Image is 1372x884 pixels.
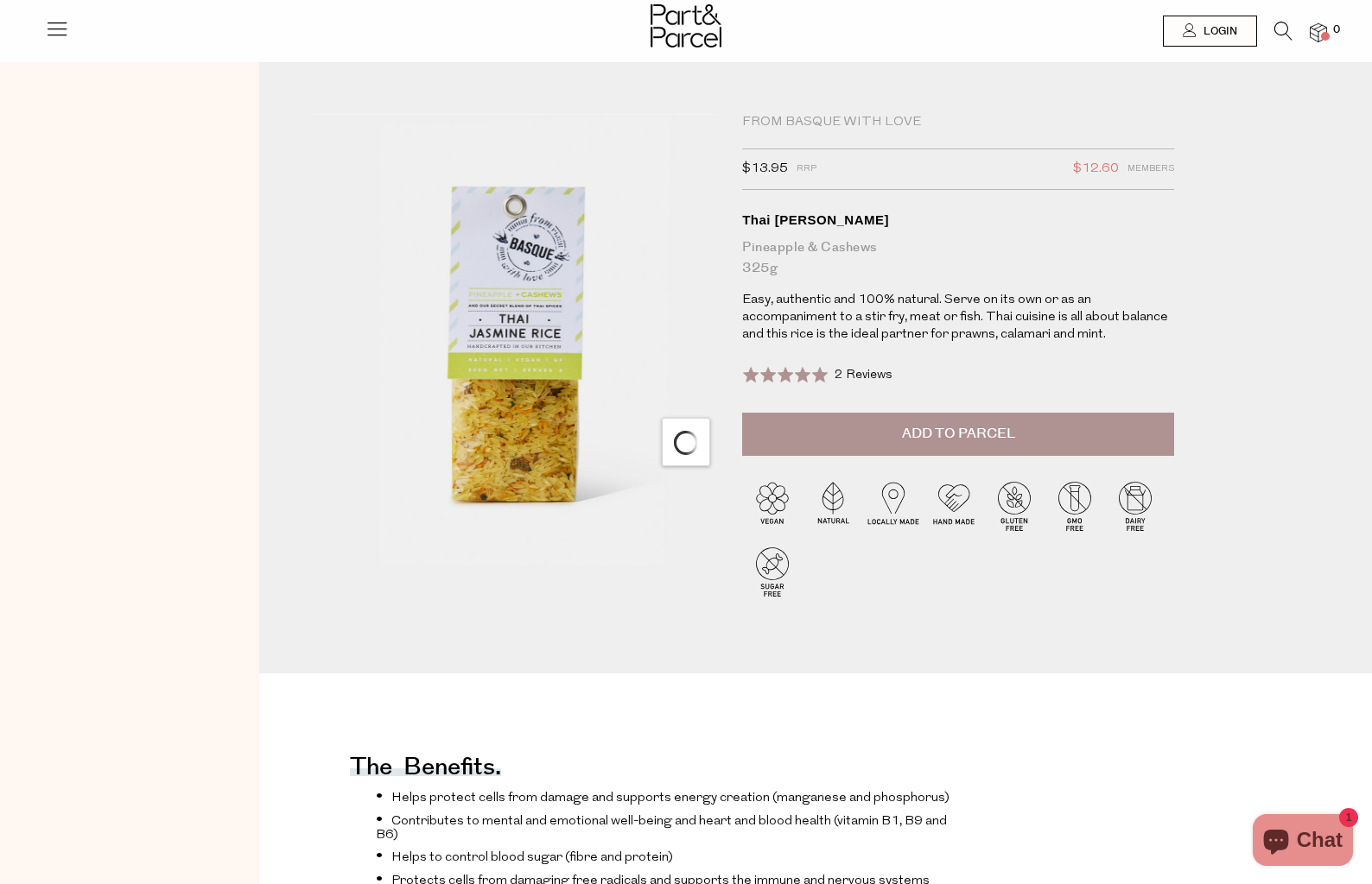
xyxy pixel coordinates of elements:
span: RRP [797,158,816,180]
button: Add to Parcel [742,413,1174,456]
img: Thai Jasmine Rice [311,114,716,591]
img: P_P-ICONS-Live_Bec_V11_Sugar_Free.svg [742,541,803,602]
inbox-online-store-chat: Shopify online store chat [1248,814,1358,870]
a: 0 [1310,23,1327,41]
img: Part&Parcel [651,4,721,47]
span: Login [1199,24,1237,39]
h4: The benefits. [350,764,501,776]
div: From Basque With Love [742,114,1174,131]
span: Members [1127,158,1174,180]
span: Helps protect cells from damage and supports energy creation (manganese and phosphorus) [391,792,950,805]
span: 0 [1329,22,1344,38]
a: Login [1163,16,1257,47]
img: P_P-ICONS-Live_Bec_V11_Dairy_Free.svg [1105,476,1166,536]
img: P_P-ICONS-Live_Bec_V11_Handmade.svg [924,476,984,536]
div: Pineapple & Cashews 325g [742,237,1174,279]
img: P_P-ICONS-Live_Bec_V11_Gluten_Free.svg [984,476,1045,536]
img: P_P-ICONS-Live_Bec_V11_Locally_Made_2.svg [863,476,924,536]
li: Helps to control blood sugar (fibre and protein) [376,848,953,865]
span: $12.60 [1073,158,1119,180]
img: P_P-ICONS-Live_Bec_V11_Vegan.svg [742,476,803,536]
div: Thai [PERSON_NAME] [742,212,1174,229]
span: Contributes to mental and emotional well-being and heart and blood health (vitamin B1, B9 and B6) [376,815,947,842]
span: $13.95 [742,158,788,180]
img: P_P-ICONS-Live_Bec_V11_Natural.svg [803,476,863,536]
span: Add to Parcel [902,424,1015,444]
p: Easy, authentic and 100% natural. Serve on its own or as an accompaniment to a stir fry, meat or ... [742,292,1174,344]
span: 2 Reviews [835,369,892,382]
img: P_P-ICONS-Live_Bec_V11_GMO_Free.svg [1045,476,1105,536]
